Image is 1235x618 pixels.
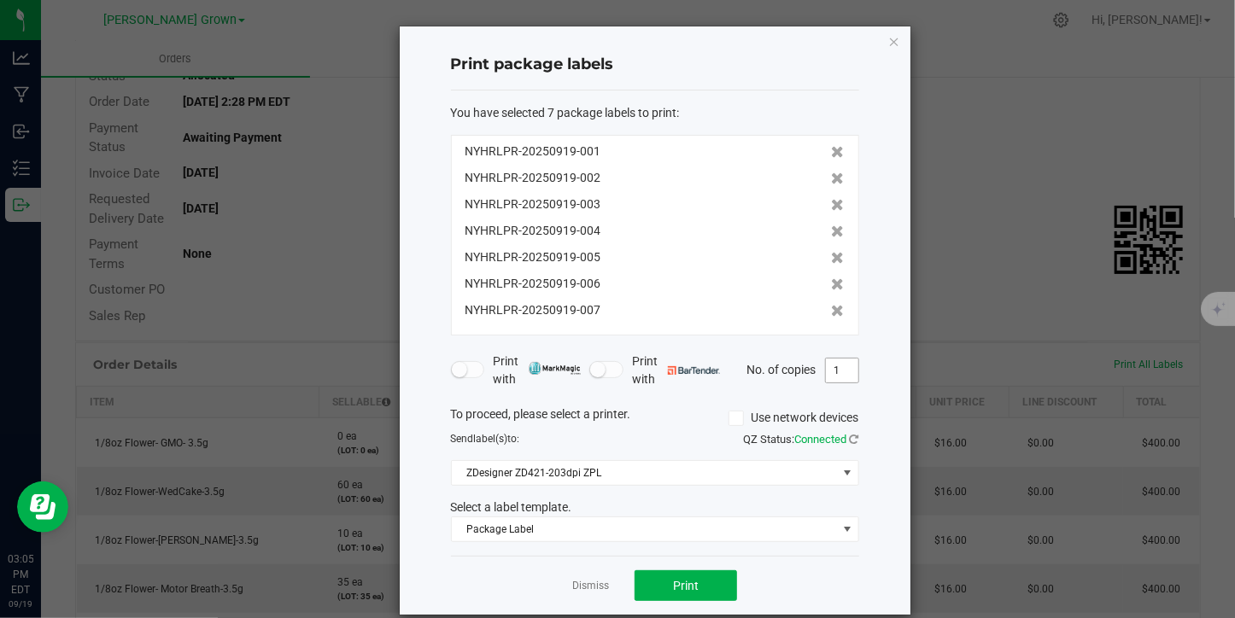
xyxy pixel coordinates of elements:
[465,143,601,160] span: NYHRLPR-20250919-001
[438,405,872,431] div: To proceed, please select a printer.
[729,409,859,427] label: Use network devices
[632,353,720,388] span: Print with
[465,275,601,293] span: NYHRLPR-20250919-006
[795,433,847,446] span: Connected
[493,353,581,388] span: Print with
[465,195,601,213] span: NYHRLPR-20250919-003
[668,366,720,375] img: bartender.png
[747,362,817,376] span: No. of copies
[744,433,859,446] span: QZ Status:
[529,362,581,375] img: mark_magic_cybra.png
[673,579,699,592] span: Print
[452,461,837,485] span: ZDesigner ZD421-203dpi ZPL
[465,248,601,266] span: NYHRLPR-20250919-005
[438,498,872,516] div: Select a label template.
[451,104,859,122] div: :
[451,106,677,120] span: You have selected 7 package labels to print
[451,54,859,76] h4: Print package labels
[452,517,837,541] span: Package Label
[635,570,737,601] button: Print
[465,222,601,240] span: NYHRLPR-20250919-004
[465,301,601,319] span: NYHRLPR-20250919-007
[17,481,68,533] iframe: Resource center
[572,579,609,593] a: Dismiss
[465,169,601,187] span: NYHRLPR-20250919-002
[474,433,508,445] span: label(s)
[451,433,520,445] span: Send to:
